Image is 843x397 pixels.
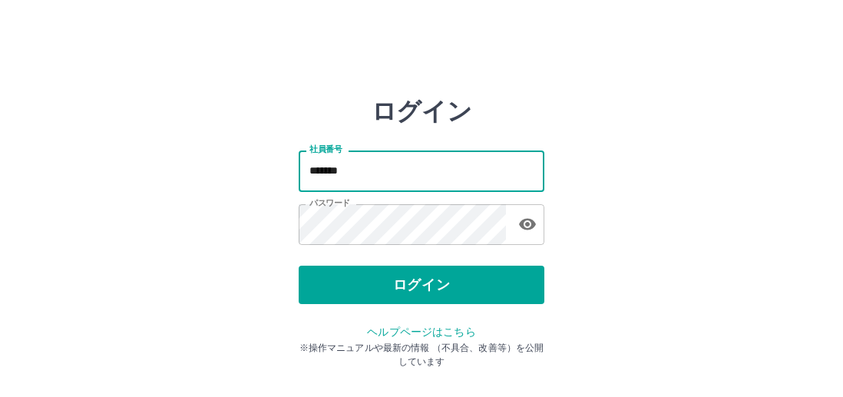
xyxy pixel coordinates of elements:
h2: ログイン [372,97,472,126]
label: 社員番号 [309,144,342,155]
label: パスワード [309,197,350,209]
p: ※操作マニュアルや最新の情報 （不具合、改善等）を公開しています [299,341,544,369]
a: ヘルプページはこちら [367,326,475,338]
button: ログイン [299,266,544,304]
